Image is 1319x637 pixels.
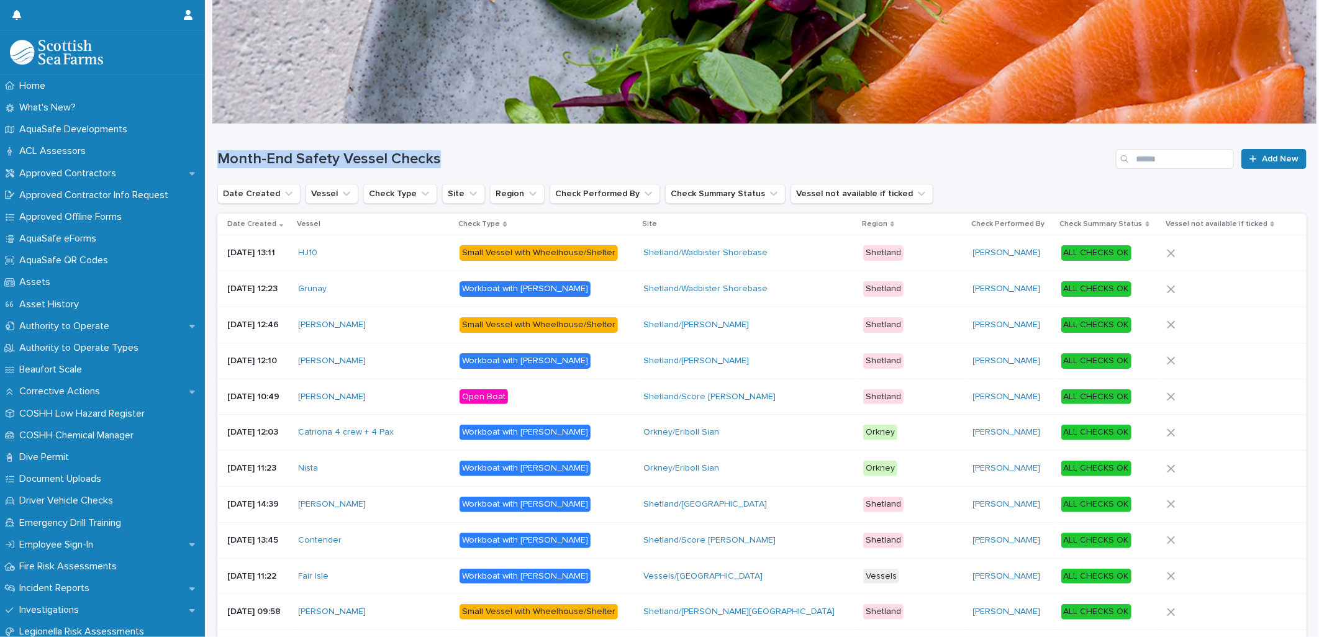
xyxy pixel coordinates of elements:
div: Workboat with [PERSON_NAME] [460,533,591,548]
p: Emergency Drill Training [14,517,131,529]
button: Check Performed By [550,184,660,204]
p: ACL Assessors [14,145,96,157]
div: Workboat with [PERSON_NAME] [460,425,591,440]
p: [DATE] 12:03 [227,427,289,438]
button: Vessel [306,184,358,204]
div: Shetland [863,533,904,548]
a: Shetland/[PERSON_NAME][GEOGRAPHIC_DATA] [643,607,835,617]
p: Vessel not available if ticked [1166,217,1267,231]
a: [PERSON_NAME] [299,320,366,330]
a: [PERSON_NAME] [973,284,1041,294]
a: Contender [299,535,342,546]
p: Beaufort Scale [14,364,92,376]
div: Shetland [863,604,904,620]
div: Small Vessel with Wheelhouse/Shelter [460,317,618,333]
p: Corrective Actions [14,386,110,397]
span: Add New [1262,155,1299,163]
a: HJ10 [299,248,318,258]
div: ALL CHECKS OK [1061,317,1131,333]
p: Vessel [297,217,321,231]
button: Vessel not available if ticked [791,184,933,204]
a: Orkney/Eriboll Sian [643,427,719,438]
p: COSHH Chemical Manager [14,430,143,441]
p: Approved Offline Forms [14,211,132,223]
p: Driver Vehicle Checks [14,495,123,507]
a: Add New [1241,149,1307,169]
div: Workboat with [PERSON_NAME] [460,353,591,369]
p: Asset History [14,299,89,310]
a: [PERSON_NAME] [299,392,366,402]
p: Dive Permit [14,451,79,463]
a: Shetland/Wadbister Shorebase [643,284,768,294]
a: Grunay [299,284,327,294]
p: AquaSafe Developments [14,124,137,135]
a: Orkney/Eriboll Sian [643,463,719,474]
div: Orkney [863,425,897,440]
div: ALL CHECKS OK [1061,497,1131,512]
p: Home [14,80,55,92]
p: Incident Reports [14,582,99,594]
div: ALL CHECKS OK [1061,461,1131,476]
div: ALL CHECKS OK [1061,425,1131,440]
p: Region [862,217,887,231]
p: Investigations [14,604,89,616]
div: Workboat with [PERSON_NAME] [460,461,591,476]
p: What's New? [14,102,86,114]
tr: [DATE] 11:23Nista Workboat with [PERSON_NAME]Orkney/Eriboll Sian Orkney[PERSON_NAME] ALL CHECKS OK [217,451,1307,487]
p: Employee Sign-In [14,539,103,551]
tr: [DATE] 10:49[PERSON_NAME] Open BoatShetland/Score [PERSON_NAME] Shetland[PERSON_NAME] ALL CHECKS OK [217,379,1307,415]
a: Shetland/[GEOGRAPHIC_DATA] [643,499,767,510]
a: Shetland/Score [PERSON_NAME] [643,535,776,546]
p: Check Summary Status [1060,217,1143,231]
p: [DATE] 13:11 [227,248,289,258]
div: ALL CHECKS OK [1061,281,1131,297]
p: [DATE] 12:23 [227,284,289,294]
p: Document Uploads [14,473,111,485]
div: ALL CHECKS OK [1061,389,1131,405]
div: Small Vessel with Wheelhouse/Shelter [460,245,618,261]
p: Check Type [458,217,500,231]
tr: [DATE] 09:58[PERSON_NAME] Small Vessel with Wheelhouse/ShelterShetland/[PERSON_NAME][GEOGRAPHIC_D... [217,594,1307,630]
div: Workboat with [PERSON_NAME] [460,281,591,297]
div: Shetland [863,281,904,297]
div: ALL CHECKS OK [1061,604,1131,620]
div: Orkney [863,461,897,476]
a: [PERSON_NAME] [299,499,366,510]
p: Approved Contractor Info Request [14,189,178,201]
a: Shetland/[PERSON_NAME] [643,320,749,330]
div: ALL CHECKS OK [1061,533,1131,548]
p: [DATE] 10:49 [227,392,289,402]
tr: [DATE] 12:03Catriona 4 crew + 4 Pax Workboat with [PERSON_NAME]Orkney/Eriboll Sian Orkney[PERSON_... [217,415,1307,451]
tr: [DATE] 12:46[PERSON_NAME] Small Vessel with Wheelhouse/ShelterShetland/[PERSON_NAME] Shetland[PER... [217,307,1307,343]
a: [PERSON_NAME] [973,320,1041,330]
button: Check Summary Status [665,184,786,204]
p: Approved Contractors [14,168,126,179]
div: Workboat with [PERSON_NAME] [460,569,591,584]
tr: [DATE] 12:10[PERSON_NAME] Workboat with [PERSON_NAME]Shetland/[PERSON_NAME] Shetland[PERSON_NAME]... [217,343,1307,379]
p: Authority to Operate [14,320,119,332]
div: ALL CHECKS OK [1061,353,1131,369]
p: AquaSafe QR Codes [14,255,118,266]
p: [DATE] 09:58 [227,607,289,617]
p: COSHH Low Hazard Register [14,408,155,420]
a: [PERSON_NAME] [299,607,366,617]
img: bPIBxiqnSb2ggTQWdOVV [10,40,103,65]
p: AquaSafe eForms [14,233,106,245]
p: [DATE] 11:23 [227,463,289,474]
tr: [DATE] 13:45Contender Workboat with [PERSON_NAME]Shetland/Score [PERSON_NAME] Shetland[PERSON_NAM... [217,522,1307,558]
div: Workboat with [PERSON_NAME] [460,497,591,512]
div: Shetland [863,389,904,405]
div: Vessels [863,569,899,584]
a: [PERSON_NAME] [973,248,1041,258]
a: [PERSON_NAME] [973,392,1041,402]
a: [PERSON_NAME] [299,356,366,366]
a: Catriona 4 crew + 4 Pax [299,427,394,438]
a: Vessels/[GEOGRAPHIC_DATA] [643,571,763,582]
a: Shetland/[PERSON_NAME] [643,356,749,366]
div: Shetland [863,497,904,512]
div: Shetland [863,353,904,369]
p: Assets [14,276,60,288]
input: Search [1116,149,1234,169]
a: [PERSON_NAME] [973,571,1041,582]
